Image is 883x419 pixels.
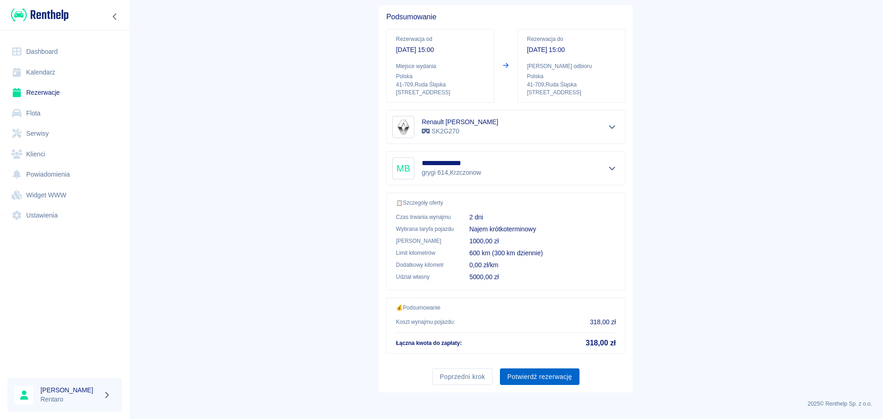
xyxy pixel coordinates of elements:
p: Najem krótkoterminowy [469,224,616,234]
a: Kalendarz [7,62,122,83]
p: 600 km (300 km dziennie) [469,248,616,258]
a: Serwisy [7,123,122,144]
h5: Podsumowanie [386,12,625,22]
p: 2025 © Renthelp Sp. z o.o. [140,400,872,408]
a: Rezerwacje [7,82,122,103]
a: Ustawienia [7,205,122,226]
button: Pokaż szczegóły [605,162,620,175]
p: Miejsce wydania [396,62,485,70]
p: Polska [396,72,485,80]
p: [DATE] 15:00 [396,45,485,55]
p: Polska [527,72,616,80]
button: Potwierdź rezerwację [500,368,579,385]
div: MB [392,157,414,179]
p: Rentaro [40,395,99,404]
p: [PERSON_NAME] odbioru [527,62,616,70]
p: 41-709 , Ruda Śląska [527,80,616,89]
p: grygi 614 , Krzczonow [422,168,483,178]
p: Udział własny [396,273,454,281]
button: Zwiń nawigację [108,11,122,23]
p: Koszt wynajmu pojazdu : [396,318,455,326]
p: Limit kilometrów [396,249,454,257]
a: Klienci [7,144,122,165]
p: [STREET_ADDRESS] [527,89,616,97]
p: Łączna kwota do zapłaty : [396,339,462,347]
p: 318,00 zł [590,317,616,327]
h5: 318,00 zł [586,339,616,348]
h6: Renault [PERSON_NAME] [422,117,498,126]
p: 41-709 , Ruda Śląska [396,80,485,89]
a: Widget WWW [7,185,122,206]
h6: [PERSON_NAME] [40,385,99,395]
img: Renthelp logo [11,7,69,23]
p: 0,00 zł/km [469,260,616,270]
img: Image [394,118,413,136]
p: [DATE] 15:00 [527,45,616,55]
p: [STREET_ADDRESS] [396,89,485,97]
p: Rezerwacja od [396,35,485,43]
p: 📋 Szczegóły oferty [396,199,616,207]
a: Flota [7,103,122,124]
a: Dashboard [7,41,122,62]
p: [PERSON_NAME] [396,237,454,245]
p: Czas trwania wynajmu [396,213,454,221]
p: Dodatkowy kilometr [396,261,454,269]
button: Pokaż szczegóły [605,121,620,133]
button: Poprzedni krok [432,368,493,385]
p: 5000,00 zł [469,272,616,282]
a: Renthelp logo [7,7,69,23]
p: SK2G270 [422,126,498,136]
p: 2 dni [469,212,616,222]
p: 1000,00 zł [469,236,616,246]
p: Wybrana taryfa pojazdu [396,225,454,233]
p: Rezerwacja do [527,35,616,43]
p: 💰 Podsumowanie [396,304,616,312]
a: Powiadomienia [7,164,122,185]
